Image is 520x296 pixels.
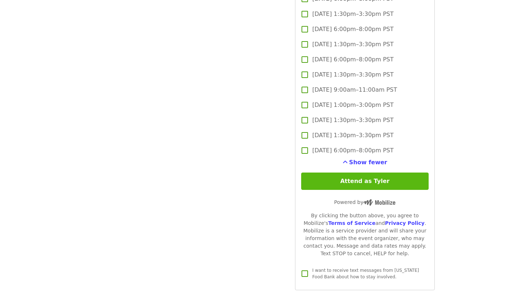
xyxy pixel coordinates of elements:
[312,116,394,125] span: [DATE] 1:30pm–3:30pm PST
[312,131,394,140] span: [DATE] 1:30pm–3:30pm PST
[312,70,394,79] span: [DATE] 1:30pm–3:30pm PST
[312,25,394,34] span: [DATE] 6:00pm–8:00pm PST
[328,220,376,226] a: Terms of Service
[312,101,394,109] span: [DATE] 1:00pm–3:00pm PST
[312,55,394,64] span: [DATE] 6:00pm–8:00pm PST
[301,173,429,190] button: Attend as Tyler
[334,199,395,205] span: Powered by
[363,199,395,206] img: Powered by Mobilize
[312,268,419,279] span: I want to receive text messages from [US_STATE] Food Bank about how to stay involved.
[349,159,387,166] span: Show fewer
[343,158,387,167] button: See more timeslots
[312,10,394,18] span: [DATE] 1:30pm–3:30pm PST
[312,40,394,49] span: [DATE] 1:30pm–3:30pm PST
[312,86,397,94] span: [DATE] 9:00am–11:00am PST
[301,212,429,257] div: By clicking the button above, you agree to Mobilize's and . Mobilize is a service provider and wi...
[385,220,425,226] a: Privacy Policy
[312,146,394,155] span: [DATE] 6:00pm–8:00pm PST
